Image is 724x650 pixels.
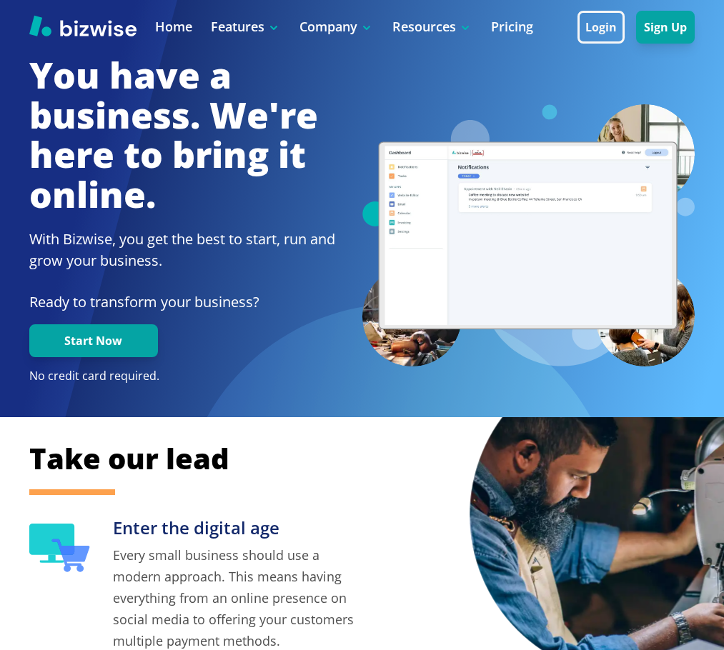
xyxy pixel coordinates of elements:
p: No credit card required. [29,369,362,384]
button: Login [577,11,625,44]
p: Resources [392,18,472,36]
h1: You have a business. We're here to bring it online. [29,56,362,214]
h2: Take our lead [29,439,695,478]
h3: Enter the digital age [113,516,362,540]
button: Start Now [29,324,158,357]
p: Ready to transform your business? [29,291,362,313]
img: Enter the digital age Icon [29,524,90,572]
p: Company [299,18,374,36]
a: Sign Up [636,21,695,34]
img: Bizwise Logo [29,15,137,36]
button: Sign Up [636,11,695,44]
a: Home [155,18,192,36]
a: Pricing [491,18,533,36]
a: Login [577,21,636,34]
h2: With Bizwise, you get the best to start, run and grow your business. [29,229,362,271]
a: Start Now [29,334,158,348]
p: Features [211,18,281,36]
